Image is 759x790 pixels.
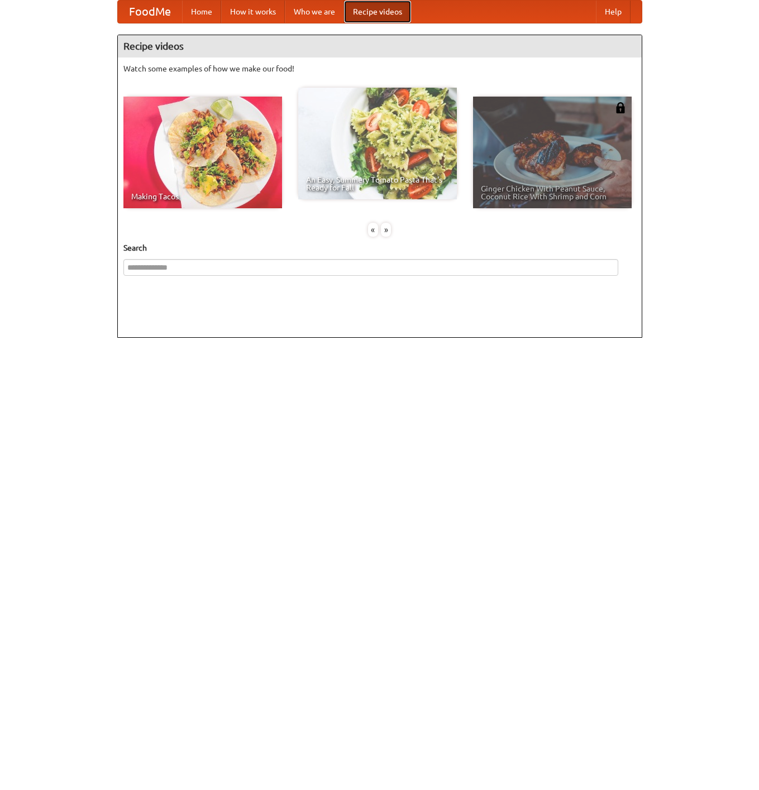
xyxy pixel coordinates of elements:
a: Help [596,1,631,23]
span: An Easy, Summery Tomato Pasta That's Ready for Fall [306,176,449,191]
a: Who we are [285,1,344,23]
div: » [381,223,391,237]
a: Home [182,1,221,23]
a: Recipe videos [344,1,411,23]
a: How it works [221,1,285,23]
span: Making Tacos [131,193,274,200]
a: FoodMe [118,1,182,23]
div: « [368,223,378,237]
p: Watch some examples of how we make our food! [123,63,636,74]
img: 483408.png [615,102,626,113]
a: Making Tacos [123,97,282,208]
h4: Recipe videos [118,35,642,58]
h5: Search [123,242,636,253]
a: An Easy, Summery Tomato Pasta That's Ready for Fall [298,88,457,199]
